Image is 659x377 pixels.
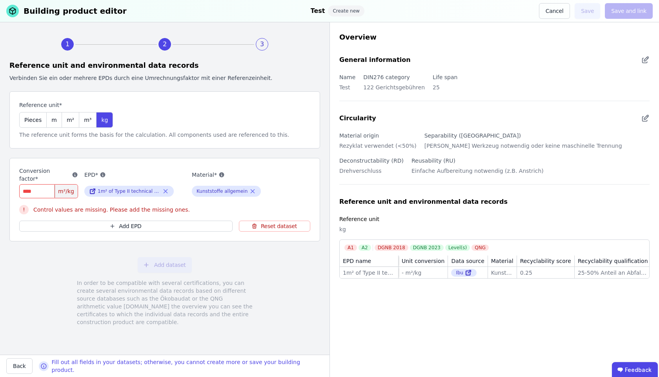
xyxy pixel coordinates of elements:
[51,116,57,124] span: m
[433,82,457,98] div: 25
[520,269,571,277] div: 0.25
[491,257,513,265] div: Material
[339,82,355,98] div: Test
[19,131,310,139] div: The reference unit forms the basis for the calculation. All components used are referenced to this.
[491,269,513,277] div: Kunststoffe allgemein
[55,185,78,198] span: m²/kg
[61,38,74,51] div: 1
[424,140,622,156] div: [PERSON_NAME] Werkzeug notwendig oder keine maschinelle Trennung
[101,116,108,124] span: kg
[84,116,91,124] span: m³
[339,132,379,139] label: Material origin
[578,269,648,277] div: 25-50% Anteil an Abfall der recycled wird
[339,158,404,164] label: Deconstructability (RD)
[19,101,113,109] label: Reference unit*
[9,74,320,82] div: Verbinden Sie ein oder mehrere EPDs durch eine Umrechnungsfaktor mit einer Referenzeinheit.
[343,269,395,277] div: 1m² of Type II technical textile
[471,245,489,251] div: QNG
[410,245,444,251] div: DGNB 2023
[359,245,371,251] div: A2
[363,82,425,98] div: 122 Gerichtsgebühren
[411,158,455,164] label: Reusability (RU)
[339,32,650,43] div: Overview
[328,5,364,16] div: Create new
[451,257,484,265] div: Data source
[158,38,171,51] div: 2
[52,358,324,374] div: Fill out all fields in your datasets; otherwise, you cannot create more or save your building pro...
[9,60,320,71] div: Reference unit and environmental data records
[575,3,600,19] button: Save
[520,257,571,265] div: Recyclability score
[363,74,410,80] label: DIN276 category
[24,116,42,124] span: Pieces
[256,38,268,51] div: 3
[197,188,248,194] div: Kunststoffe allgemein
[311,5,325,16] div: Test
[343,257,371,265] div: EPD name
[451,269,477,277] div: Ibu
[6,358,33,374] button: Back
[192,170,293,179] label: Material*
[424,132,521,139] label: Separability ([GEOGRAPHIC_DATA])
[445,245,470,251] div: Level(s)
[239,221,310,232] button: Reset dataset
[411,165,544,181] div: Einfache Aufbereitung notwendig (z.B. Anstrich)
[339,165,404,181] div: Drehverschluss
[539,3,570,19] button: Cancel
[24,5,127,16] div: Building product editor
[19,202,310,216] div: Control values are missing. Please add the missing ones.
[339,55,411,65] div: General information
[344,245,357,251] div: A1
[339,74,355,80] label: Name
[339,216,379,222] label: Reference unit
[433,74,457,80] label: Life span
[67,116,74,124] span: m²
[19,221,233,232] button: Add EPD
[339,224,650,239] div: kg
[138,257,192,273] button: Add dataset
[339,114,376,123] div: Circularity
[402,257,444,265] div: Unit conversion
[77,279,253,326] div: In order to be compatible with several certifications, you can create several environmental data ...
[578,257,648,265] div: Recyclability qualification
[98,188,160,194] div: 1m² of Type II technical textile
[19,170,78,179] label: Conversion factor*
[339,197,508,207] div: Reference unit and environmental data records
[402,269,444,277] div: - m²/kg
[339,140,417,156] div: Rezyklat verwendet (<50%)
[375,245,408,251] div: DGNB 2018
[605,3,653,19] button: Save and link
